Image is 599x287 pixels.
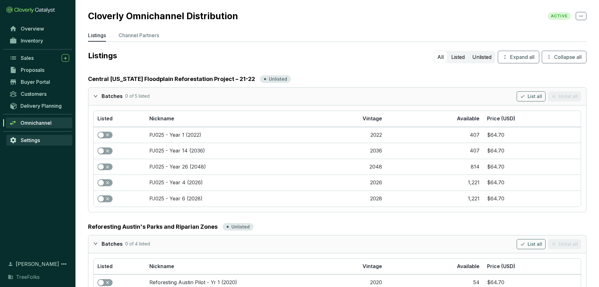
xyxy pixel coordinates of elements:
span: Sales [21,55,34,61]
span: List all [528,241,542,247]
a: Sales [6,53,72,63]
span: Proposals [21,67,44,73]
button: List all [517,91,546,101]
a: Buyer Portal [6,77,72,87]
th: Available [386,111,483,127]
th: Available [386,259,483,275]
td: PJ025 - Year 1 (2022) [146,127,321,143]
a: PJ025 - Year 4 (2026) [149,179,203,186]
th: Vintage [321,111,386,127]
p: 0 of 4 listed [125,241,150,248]
td: PJ025 - Year 14 (2036) [146,143,321,159]
p: 0 of 5 listed [125,93,150,100]
a: Delivery Planning [6,100,72,111]
span: Listed [97,263,113,269]
section: $64.70 [487,179,577,186]
td: 2028 [321,191,386,207]
th: Nickname [146,259,321,275]
div: expanded [93,239,102,248]
a: Reforesting Austin Pilot - Yr 1 (2020) [149,279,237,285]
th: Listed [94,111,146,127]
a: PJ025 - Year 14 (2036) [149,147,205,154]
div: 54 [473,279,480,286]
span: Available [457,115,480,122]
th: Listed [94,259,146,275]
td: 2036 [321,143,386,159]
a: Proposals [6,65,72,75]
td: PJ025 - Year 4 (2026) [146,175,321,191]
section: $64.70 [487,195,577,202]
section: $64.70 [487,164,577,170]
span: Nickname [149,115,174,122]
td: 2022 [321,127,386,143]
span: Listed [97,115,113,122]
span: Omnichannel [20,120,52,126]
p: Listings [88,51,431,61]
span: Collapse all [554,53,582,61]
button: Collapse all [542,51,586,63]
a: Omnichannel [6,118,72,128]
section: $64.70 [487,279,577,286]
div: 1,221 [468,179,480,186]
a: Settings [6,135,72,146]
span: Delivery Planning [20,103,62,109]
span: Vintage [363,115,382,122]
span: Buyer Portal [21,79,50,85]
p: Batches [102,93,123,100]
span: Price (USD) [487,263,515,269]
p: Batches [102,241,123,248]
span: ACTIVE [548,12,571,20]
span: Price (USD) [487,115,515,122]
span: Settings [21,137,40,143]
span: Expand all [510,53,535,61]
span: [PERSON_NAME] [16,260,59,268]
section: $64.70 [487,132,577,139]
a: PJ025 - Year 26 (2048) [149,164,206,170]
a: Customers [6,89,72,99]
span: List all [528,93,542,100]
a: Overview [6,23,72,34]
span: TreeFolks [16,273,40,281]
span: Vintage [363,263,382,269]
button: Expand all [498,51,539,63]
button: List all [517,239,546,249]
span: Overview [21,26,44,32]
p: Unlisted [231,224,250,230]
span: Customers [21,91,47,97]
td: PJ025 - Year 6 (2028) [146,191,321,207]
span: expanded [93,94,98,98]
span: expanded [93,241,98,246]
a: Inventory [6,35,72,46]
div: 407 [470,147,480,154]
a: Reforesting Austin's Parks and Riparian Zones [88,222,218,231]
section: $64.70 [487,147,577,154]
span: Nickname [149,263,174,269]
span: Inventory [21,37,43,44]
button: All [434,51,447,63]
a: PJ025 - Year 1 (2022) [149,132,201,138]
td: 2048 [321,159,386,175]
td: 2026 [321,175,386,191]
div: 407 [470,132,480,139]
th: Nickname [146,111,321,127]
h2: Cloverly Omnichannel Distribution [88,11,244,21]
p: Channel Partners [119,32,159,39]
button: Listed [448,51,468,63]
th: Vintage [321,259,386,275]
div: 1,221 [468,195,480,202]
a: PJ025 - Year 6 (2028) [149,195,202,202]
button: Unlisted [469,51,495,63]
p: Listings [88,32,106,39]
div: expanded [93,91,102,100]
span: Available [457,263,480,269]
p: Unlisted [269,76,287,82]
td: PJ025 - Year 26 (2048) [146,159,321,175]
div: 814 [471,164,480,170]
a: Central [US_STATE] Floodplain Reforestation Project – 21-22 [88,75,255,83]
